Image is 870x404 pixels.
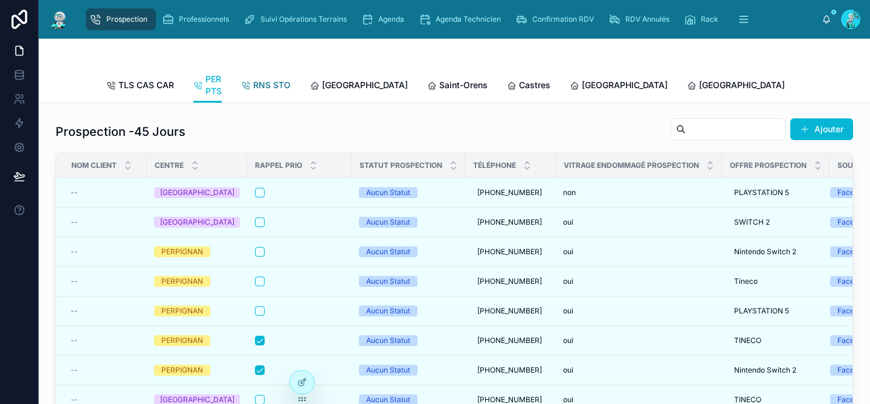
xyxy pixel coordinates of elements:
[366,217,410,228] div: Aucun Statut
[158,8,237,30] a: Professionnels
[161,335,203,346] div: PERPIGNAN
[507,74,550,98] a: Castres
[729,213,822,232] a: SWITCH 2
[680,8,727,30] a: Rack
[563,336,715,345] a: oui
[734,188,789,197] span: PLAYSTATION 5
[161,306,203,316] div: PERPIGNAN
[71,217,140,227] a: --
[86,8,156,30] a: Prospection
[366,276,410,287] div: Aucun Statut
[477,336,542,345] span: [PHONE_NUMBER]
[260,14,347,24] span: Suivi Opérations Terrains
[71,247,78,257] span: --
[359,365,458,376] a: Aucun Statut
[205,73,222,97] span: PER PTS
[193,68,222,103] a: PER PTS
[154,246,240,257] a: PERPIGNAN
[563,188,576,197] span: non
[729,272,822,291] a: Tineco
[71,277,140,286] a: --
[366,246,410,257] div: Aucun Statut
[687,74,785,98] a: [GEOGRAPHIC_DATA]
[154,217,240,228] a: [GEOGRAPHIC_DATA]
[359,335,458,346] a: Aucun Statut
[359,187,458,198] a: Aucun Statut
[582,79,668,91] span: [GEOGRAPHIC_DATA]
[71,161,117,170] span: Nom Client
[427,74,488,98] a: Saint-Orens
[241,74,291,98] a: RNS STO
[790,118,853,140] button: Ajouter
[734,247,796,257] span: Nintendo Switch 2
[512,8,602,30] a: Confirmation RDV
[80,6,822,33] div: scrollable content
[255,161,302,170] span: Rappel Prio
[71,336,78,345] span: --
[366,187,410,198] div: Aucun Statut
[563,247,715,257] a: oui
[699,79,785,91] span: [GEOGRAPHIC_DATA]
[734,336,761,345] span: TINECO
[71,188,78,197] span: --
[310,74,408,98] a: [GEOGRAPHIC_DATA]
[439,79,488,91] span: Saint-Orens
[605,8,678,30] a: RDV Annulés
[563,365,715,375] a: oui
[472,183,549,202] a: [PHONE_NUMBER]
[729,301,822,321] a: PLAYSTATION 5
[563,217,715,227] a: oui
[563,188,715,197] a: non
[378,14,404,24] span: Agenda
[477,188,542,197] span: [PHONE_NUMBER]
[48,10,70,29] img: App logo
[472,331,549,350] a: [PHONE_NUMBER]
[359,276,458,287] a: Aucun Statut
[415,8,509,30] a: Agenda Technicien
[472,242,549,261] a: [PHONE_NUMBER]
[106,74,174,98] a: TLS CAS CAR
[729,242,822,261] a: Nintendo Switch 2
[161,365,203,376] div: PERPIGNAN
[563,217,573,227] span: oui
[358,8,413,30] a: Agenda
[519,79,550,91] span: Castres
[472,213,549,232] a: [PHONE_NUMBER]
[477,365,542,375] span: [PHONE_NUMBER]
[563,277,573,286] span: oui
[472,361,549,380] a: [PHONE_NUMBER]
[359,306,458,316] a: Aucun Statut
[473,161,516,170] span: Téléphone
[564,161,699,170] span: Vitrage endommagé Prospection
[161,276,203,287] div: PERPIGNAN
[570,74,668,98] a: [GEOGRAPHIC_DATA]
[734,306,789,316] span: PLAYSTATION 5
[563,365,573,375] span: oui
[366,335,410,346] div: Aucun Statut
[734,217,770,227] span: SWITCH 2
[71,188,140,197] a: --
[563,306,715,316] a: oui
[154,306,240,316] a: PERPIGNAN
[154,276,240,287] a: PERPIGNAN
[729,183,822,202] a: PLAYSTATION 5
[563,336,573,345] span: oui
[71,217,78,227] span: --
[240,8,355,30] a: Suivi Opérations Terrains
[154,365,240,376] a: PERPIGNAN
[563,277,715,286] a: oui
[71,336,140,345] a: --
[472,272,549,291] a: [PHONE_NUMBER]
[106,14,147,24] span: Prospection
[253,79,291,91] span: RNS STO
[563,306,573,316] span: oui
[729,331,822,350] a: TINECO
[155,161,184,170] span: Centre
[56,123,185,140] h1: Prospection -45 Jours
[359,217,458,228] a: Aucun Statut
[71,365,140,375] a: --
[71,306,140,316] a: --
[71,247,140,257] a: --
[730,161,807,170] span: Offre Prospection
